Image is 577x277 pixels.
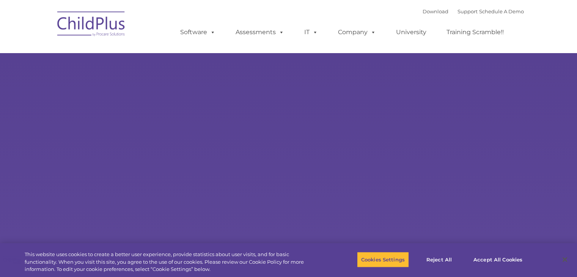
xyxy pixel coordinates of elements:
font: | [423,8,524,14]
div: This website uses cookies to create a better user experience, provide statistics about user visit... [25,251,318,273]
a: Software [173,25,223,40]
a: Download [423,8,448,14]
a: Support [458,8,478,14]
a: Company [330,25,384,40]
button: Accept All Cookies [469,252,527,268]
a: IT [297,25,325,40]
button: Reject All [415,252,463,268]
a: Schedule A Demo [479,8,524,14]
button: Cookies Settings [357,252,409,268]
img: ChildPlus by Procare Solutions [53,6,129,44]
a: Assessments [228,25,292,40]
a: University [388,25,434,40]
a: Training Scramble!! [439,25,511,40]
button: Close [557,251,573,268]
